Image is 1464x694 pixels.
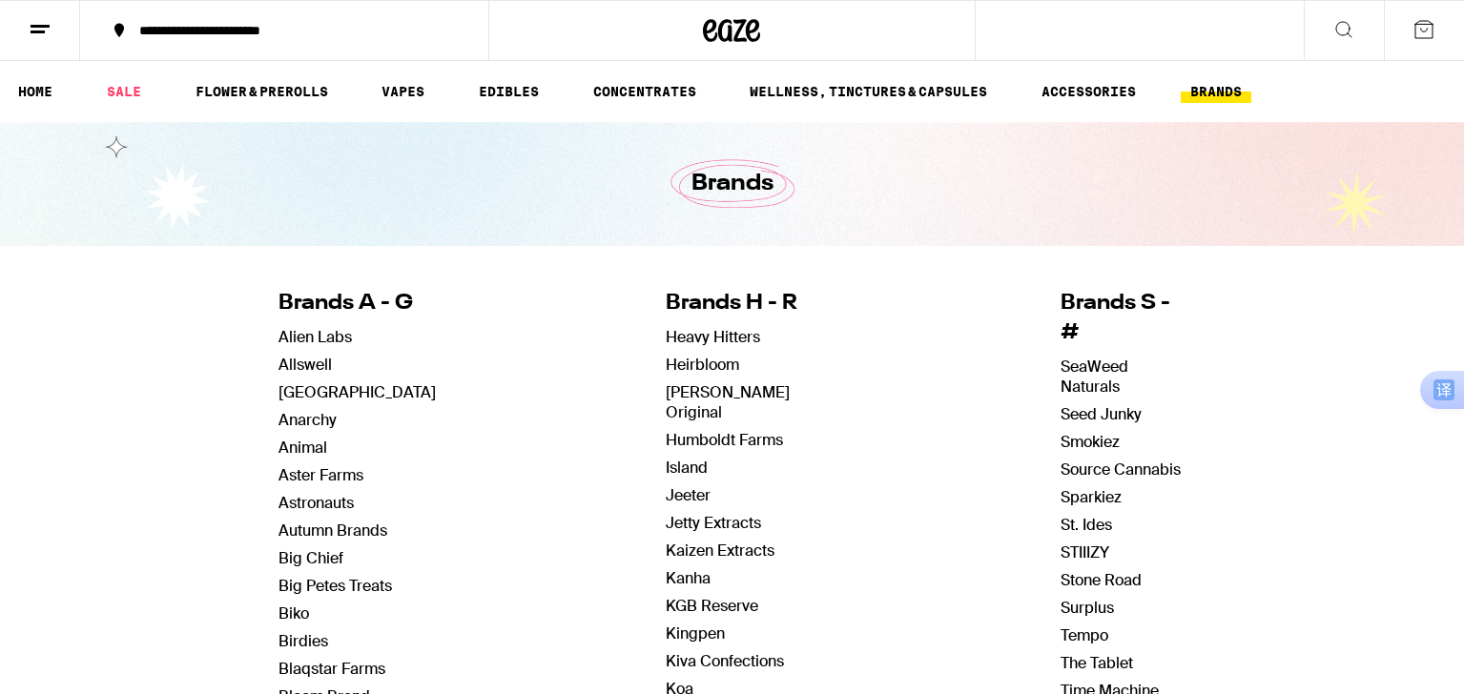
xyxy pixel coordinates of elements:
a: [GEOGRAPHIC_DATA] [278,382,436,402]
a: Big Petes Treats [278,576,392,596]
a: The Tablet [1061,653,1133,673]
a: Biko [278,603,309,623]
a: Alien Labs [278,327,352,347]
a: Kaizen Extracts [666,541,774,561]
a: FLOWER & PREROLLS [186,80,338,103]
a: Smokiez [1061,432,1120,452]
a: HOME [9,80,62,103]
a: SALE [97,80,151,103]
h4: Brands H - R [666,289,831,318]
a: Jeeter [666,485,711,505]
a: Kingpen [666,623,725,643]
a: Stone Road [1061,570,1142,590]
a: Kiva Confections [666,651,784,671]
a: STIIIZY [1061,542,1109,562]
a: Birdies [278,631,328,651]
a: Animal [278,438,327,458]
a: Island [666,458,708,478]
a: Anarchy [278,410,337,430]
a: SeaWeed Naturals [1061,357,1128,397]
h1: Brands [691,168,773,200]
a: Kanha [666,568,711,588]
a: ACCESSORIES [1032,80,1145,103]
a: Allswell [278,355,332,375]
a: KGB Reserve [666,596,758,616]
a: Heavy Hitters [666,327,760,347]
a: Sparkiez [1061,487,1122,507]
a: St. Ides [1061,515,1112,535]
a: Aster Farms [278,465,363,485]
a: CONCENTRATES [584,80,706,103]
a: Big Chief [278,548,343,568]
a: Autumn Brands [278,520,387,541]
a: Blaqstar Farms [278,659,385,679]
a: [PERSON_NAME] Original [666,382,790,422]
a: Surplus [1061,598,1114,618]
a: Tempo [1061,625,1108,645]
a: Source Cannabis [1061,459,1181,480]
a: WELLNESS, TINCTURES & CAPSULES [740,80,997,103]
a: Seed Junky [1061,404,1142,424]
h4: Brands S - # [1061,289,1186,348]
a: EDIBLES [469,80,548,103]
h4: Brands A - G [278,289,436,318]
a: Jetty Extracts [666,513,761,533]
a: Heirbloom [666,355,739,375]
a: BRANDS [1181,80,1251,103]
a: Humboldt Farms [666,430,783,450]
a: VAPES [372,80,434,103]
a: Astronauts [278,493,354,513]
